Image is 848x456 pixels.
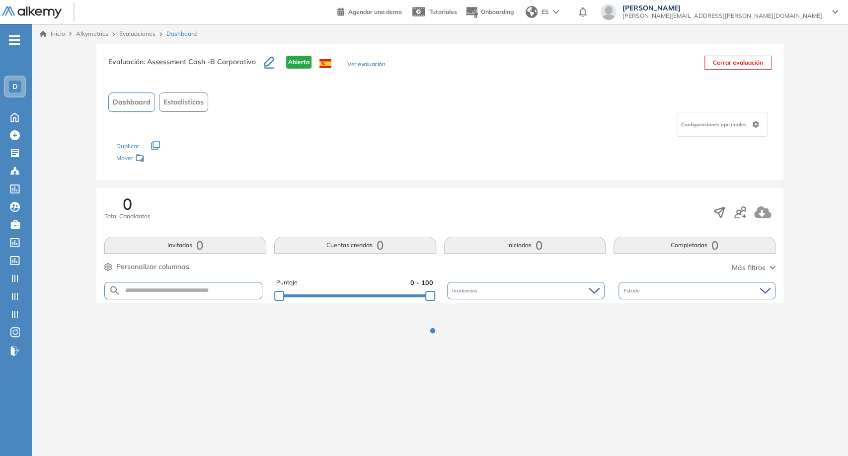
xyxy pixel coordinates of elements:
span: Personalizar columnas [116,262,189,272]
span: Más filtros [732,263,766,273]
span: [PERSON_NAME][EMAIL_ADDRESS][PERSON_NAME][DOMAIN_NAME] [622,12,822,20]
a: Inicio [40,29,65,38]
div: Configuraciones opcionales [677,112,768,137]
span: Onboarding [481,8,514,15]
img: SEARCH_ALT [109,284,121,297]
img: arrow [553,10,559,14]
a: Agendar una demo [337,5,402,17]
button: Completadas0 [614,237,775,254]
span: : Assessment Cash -B Corporativo [144,57,256,66]
div: Estado [618,282,775,299]
span: Estadísticas [163,97,204,107]
button: Dashboard [108,92,155,112]
span: Incidencias [452,287,479,294]
span: 0 [123,196,132,212]
a: Evaluaciones [119,30,155,37]
button: Ver evaluación [347,60,385,70]
span: Configuraciones opcionales [681,121,748,128]
span: D [12,83,18,91]
div: Incidencias [447,282,604,299]
span: 0 - 100 [410,278,433,287]
button: Cerrar evaluación [704,56,771,70]
button: Personalizar columnas [104,262,189,272]
span: ES [541,7,549,16]
span: [PERSON_NAME] [622,4,822,12]
span: Alkymetrics [76,30,108,37]
span: Abierta [286,56,311,69]
button: Invitados0 [104,237,266,254]
img: ESP [319,59,331,68]
button: Onboarding [465,1,514,23]
span: Dashboard [166,29,197,38]
button: Cuentas creadas0 [274,237,436,254]
span: Total Candidatos [104,212,151,221]
div: Mover [116,150,216,168]
img: Logo [2,6,62,19]
span: Dashboard [113,97,151,107]
span: Duplicar [116,142,139,150]
button: Estadísticas [159,92,208,112]
span: Agendar una demo [348,8,402,15]
i: - [9,39,20,41]
h3: Evaluación [108,56,264,77]
button: Iniciadas0 [444,237,606,254]
span: Estado [623,287,642,294]
span: Puntaje [276,278,298,287]
span: Tutoriales [429,8,457,15]
img: world [526,6,538,18]
button: Más filtros [732,263,775,273]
